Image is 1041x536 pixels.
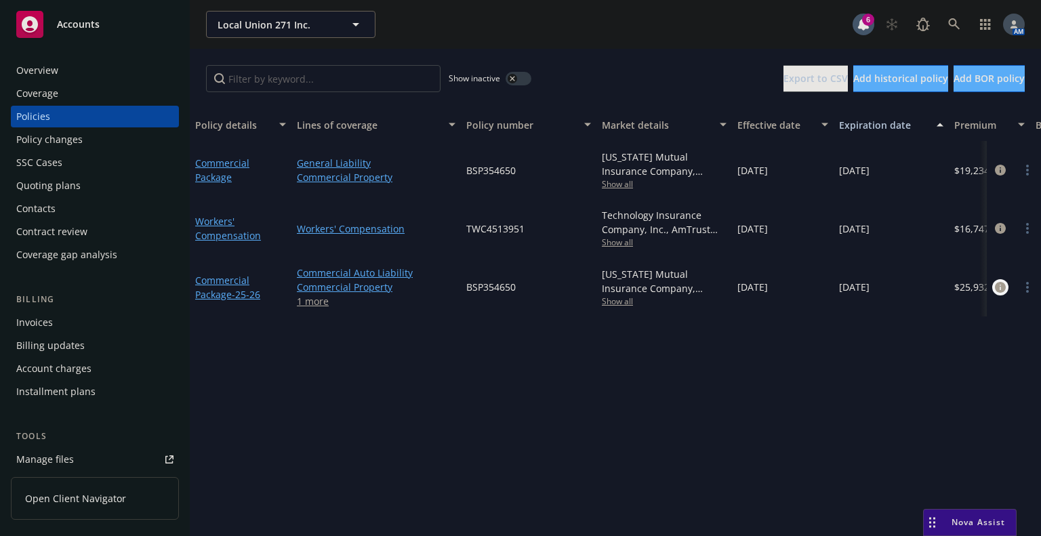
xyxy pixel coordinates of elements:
a: Coverage [11,83,179,104]
a: Start snowing [878,11,905,38]
span: Export to CSV [783,72,848,85]
input: Filter by keyword... [206,65,441,92]
a: Contacts [11,198,179,220]
div: Installment plans [16,381,96,403]
a: Manage files [11,449,179,470]
div: Manage files [16,449,74,470]
a: Commercial Package [195,157,249,184]
div: Coverage gap analysis [16,244,117,266]
div: Effective date [737,118,813,132]
a: Commercial Property [297,280,455,294]
div: Overview [16,60,58,81]
a: more [1019,220,1036,236]
a: Contract review [11,221,179,243]
span: Add BOR policy [954,72,1025,85]
span: TWC4513951 [466,222,525,236]
a: Overview [11,60,179,81]
a: Commercial Auto Liability [297,266,455,280]
span: [DATE] [839,163,870,178]
a: Commercial Package [195,274,260,301]
span: [DATE] [737,280,768,294]
a: Switch app [972,11,999,38]
button: Policy details [190,108,291,141]
div: [US_STATE] Mutual Insurance Company, [US_STATE] Mutual Insurance [602,267,727,295]
button: Add historical policy [853,65,948,92]
div: [US_STATE] Mutual Insurance Company, [US_STATE] Mutual Insurance [602,150,727,178]
a: Account charges [11,358,179,379]
span: Open Client Navigator [25,491,126,506]
span: [DATE] [737,163,768,178]
div: Billing updates [16,335,85,356]
span: Accounts [57,19,100,30]
a: Quoting plans [11,175,179,197]
button: Add BOR policy [954,65,1025,92]
span: $19,234.00 [954,163,1003,178]
div: Policies [16,106,50,127]
a: Policy changes [11,129,179,150]
a: SSC Cases [11,152,179,173]
div: Quoting plans [16,175,81,197]
div: Policy details [195,118,271,132]
button: Export to CSV [783,65,848,92]
span: [DATE] [839,222,870,236]
a: Policies [11,106,179,127]
div: Tools [11,430,179,443]
span: Show all [602,178,727,190]
div: Billing [11,293,179,306]
div: Drag to move [924,510,941,535]
span: Show all [602,295,727,307]
span: BSP354650 [466,163,516,178]
button: Nova Assist [923,509,1017,536]
span: Show inactive [449,73,500,84]
button: Policy number [461,108,596,141]
a: circleInformation [992,279,1008,295]
div: Coverage [16,83,58,104]
a: more [1019,279,1036,295]
div: 6 [862,14,874,26]
a: Billing updates [11,335,179,356]
a: Search [941,11,968,38]
a: Workers' Compensation [297,222,455,236]
button: Market details [596,108,732,141]
a: 1 more [297,294,455,308]
div: Lines of coverage [297,118,441,132]
div: Contacts [16,198,56,220]
span: [DATE] [737,222,768,236]
a: Invoices [11,312,179,333]
a: Report a Bug [910,11,937,38]
a: Coverage gap analysis [11,244,179,266]
button: Effective date [732,108,834,141]
span: Nova Assist [952,516,1005,528]
div: SSC Cases [16,152,62,173]
div: Policy changes [16,129,83,150]
span: Local Union 271 Inc. [218,18,335,32]
div: Expiration date [839,118,928,132]
span: Add historical policy [853,72,948,85]
a: more [1019,162,1036,178]
a: Commercial Property [297,170,455,184]
span: Show all [602,236,727,248]
span: $25,932.00 [954,280,1003,294]
div: Market details [602,118,712,132]
span: [DATE] [839,280,870,294]
span: $16,747.00 [954,222,1003,236]
a: circleInformation [992,162,1008,178]
button: Lines of coverage [291,108,461,141]
div: Invoices [16,312,53,333]
a: Accounts [11,5,179,43]
a: General Liability [297,156,455,170]
span: - 25-26 [232,288,260,301]
a: Installment plans [11,381,179,403]
div: Policy number [466,118,576,132]
a: circleInformation [992,220,1008,236]
button: Premium [949,108,1030,141]
button: Local Union 271 Inc. [206,11,375,38]
div: Premium [954,118,1010,132]
div: Account charges [16,358,91,379]
span: BSP354650 [466,280,516,294]
button: Expiration date [834,108,949,141]
div: Technology Insurance Company, Inc., AmTrust Financial Services [602,208,727,236]
a: Workers' Compensation [195,215,261,242]
div: Contract review [16,221,87,243]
